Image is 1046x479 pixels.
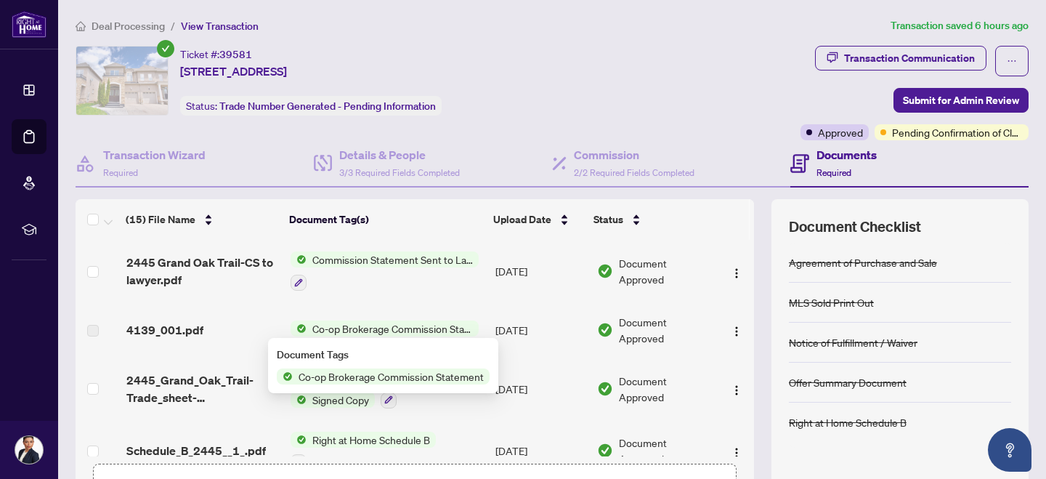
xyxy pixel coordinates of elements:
[291,251,479,291] button: Status IconCommission Statement Sent to Lawyer
[789,217,921,237] span: Document Checklist
[789,294,874,310] div: MLS Sold Print Out
[307,321,479,337] span: Co-op Brokerage Commission Statement
[307,432,436,448] span: Right at Home Schedule B
[588,199,714,240] th: Status
[725,377,748,400] button: Logo
[816,146,877,164] h4: Documents
[219,48,252,61] span: 39581
[597,263,613,279] img: Document Status
[725,439,748,462] button: Logo
[293,369,490,385] span: Co-op Brokerage Commission Statement
[844,47,975,70] div: Transaction Communication
[487,199,588,240] th: Upload Date
[815,46,986,71] button: Transaction Communication
[277,369,293,385] img: Status Icon
[291,321,307,337] img: Status Icon
[307,251,479,267] span: Commission Statement Sent to Lawyer
[103,167,138,178] span: Required
[181,20,259,33] span: View Transaction
[291,432,436,471] button: Status IconRight at Home Schedule B
[277,347,490,363] div: Document Tags
[12,11,46,38] img: logo
[725,259,748,283] button: Logo
[291,432,307,448] img: Status Icon
[76,21,86,31] span: home
[180,96,442,116] div: Status:
[597,322,613,338] img: Document Status
[725,318,748,342] button: Logo
[283,199,487,240] th: Document Tag(s)
[731,267,742,279] img: Logo
[339,146,460,164] h4: Details & People
[171,17,175,34] li: /
[619,255,713,287] span: Document Approved
[307,392,375,408] span: Signed Copy
[490,240,591,302] td: [DATE]
[1007,56,1017,66] span: ellipsis
[789,254,937,270] div: Agreement of Purchase and Sale
[490,302,591,358] td: [DATE]
[157,40,174,57] span: check-circle
[731,385,742,396] img: Logo
[892,124,1023,140] span: Pending Confirmation of Closing
[789,374,907,390] div: Offer Summary Document
[339,167,460,178] span: 3/3 Required Fields Completed
[291,251,307,267] img: Status Icon
[15,436,43,464] img: Profile Icon
[731,326,742,337] img: Logo
[593,212,623,228] span: Status
[619,314,713,346] span: Document Approved
[731,447,742,459] img: Logo
[574,167,694,178] span: 2/2 Required Fields Completed
[92,20,165,33] span: Deal Processing
[126,254,279,289] span: 2445 Grand Oak Trail-CS to lawyer.pdf
[891,17,1029,34] article: Transaction saved 6 hours ago
[126,212,195,228] span: (15) File Name
[103,146,206,164] h4: Transaction Wizard
[597,443,613,459] img: Document Status
[291,392,307,408] img: Status Icon
[76,47,168,115] img: IMG-W12137606_1.jpg
[789,334,917,350] div: Notice of Fulfillment / Waiver
[291,321,479,337] button: Status IconCo-op Brokerage Commission Statement
[903,89,1019,112] span: Submit for Admin Review
[789,414,907,430] div: Right at Home Schedule B
[126,371,279,406] span: 2445_Grand_Oak_Trail-Trade_sheet-Mina_to_review.pdf
[126,321,203,339] span: 4139_001.pdf
[180,46,252,63] div: Ticket #:
[180,63,287,80] span: [STREET_ADDRESS]
[219,100,436,113] span: Trade Number Generated - Pending Information
[120,199,283,240] th: (15) File Name
[126,442,266,459] span: Schedule_B_2445__1_.pdf
[597,381,613,397] img: Document Status
[619,373,713,405] span: Document Approved
[816,167,851,178] span: Required
[574,146,694,164] h4: Commission
[818,124,863,140] span: Approved
[493,212,551,228] span: Upload Date
[988,428,1031,472] button: Open asap
[619,435,713,467] span: Document Approved
[893,88,1029,113] button: Submit for Admin Review
[490,358,591,420] td: [DATE]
